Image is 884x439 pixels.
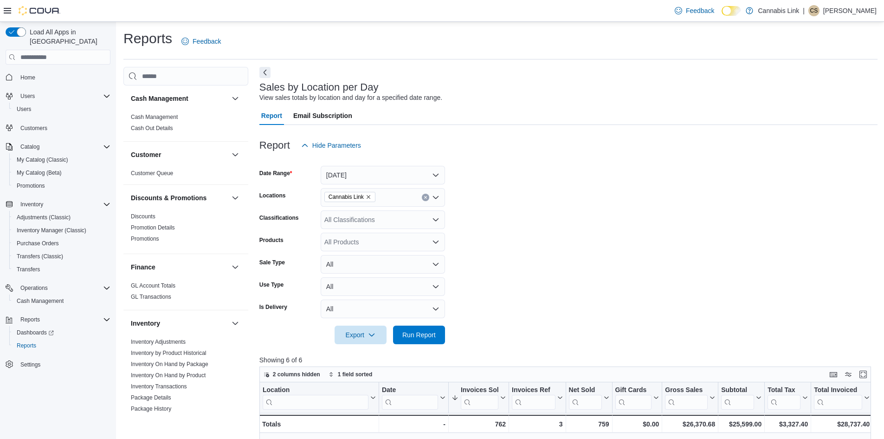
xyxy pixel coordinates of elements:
[273,371,320,378] span: 2 columns hidden
[13,238,110,249] span: Purchase Orders
[2,121,114,135] button: Customers
[422,194,429,201] button: Clear input
[13,225,110,236] span: Inventory Manager (Classic)
[9,250,114,263] button: Transfers (Classic)
[2,358,114,371] button: Settings
[721,386,761,410] button: Subtotal
[131,360,208,368] span: Inventory On Hand by Package
[230,192,241,203] button: Discounts & Promotions
[17,71,110,83] span: Home
[858,369,869,380] button: Enter fullscreen
[382,386,438,395] div: Date
[17,156,68,164] span: My Catalog (Classic)
[9,263,114,276] button: Transfers
[13,264,44,275] a: Transfers
[262,419,376,430] div: Totals
[131,372,206,379] a: Inventory On Hand by Product
[131,319,160,328] h3: Inventory
[13,225,90,236] a: Inventory Manager (Classic)
[131,338,186,346] span: Inventory Adjustments
[17,199,110,210] span: Inventory
[768,386,800,410] div: Total Tax
[512,419,562,430] div: 3
[366,194,371,200] button: Remove Cannabis Link from selection in this group
[131,350,206,356] a: Inventory by Product Historical
[9,237,114,250] button: Purchase Orders
[803,5,805,16] p: |
[461,386,498,410] div: Invoices Sold
[259,259,285,266] label: Sale Type
[321,300,445,318] button: All
[13,212,110,223] span: Adjustments (Classic)
[19,6,60,15] img: Cova
[123,211,248,254] div: Discounts & Promotions
[721,386,754,395] div: Subtotal
[17,314,44,325] button: Reports
[293,106,352,125] span: Email Subscription
[230,262,241,273] button: Finance
[17,342,36,349] span: Reports
[615,386,652,395] div: Gift Cards
[432,216,439,223] button: Open list of options
[814,419,870,430] div: $28,737.40
[259,192,286,199] label: Locations
[324,192,375,202] span: Cannabis Link
[263,386,368,410] div: Location
[665,386,708,395] div: Gross Sales
[131,406,171,412] a: Package History
[814,386,862,395] div: Total Invoiced
[230,318,241,329] button: Inventory
[193,37,221,46] span: Feedback
[131,372,206,379] span: Inventory On Hand by Product
[13,238,63,249] a: Purchase Orders
[568,386,601,410] div: Net Sold
[568,419,609,430] div: 759
[13,340,110,351] span: Reports
[131,94,188,103] h3: Cash Management
[2,282,114,295] button: Operations
[13,327,58,338] a: Dashboards
[123,280,248,310] div: Finance
[261,106,282,125] span: Report
[131,262,228,272] button: Finance
[13,295,67,307] a: Cash Management
[17,314,110,325] span: Reports
[131,383,187,390] span: Inventory Transactions
[823,5,877,16] p: [PERSON_NAME]
[131,224,175,231] a: Promotion Details
[230,93,241,104] button: Cash Management
[131,150,228,159] button: Customer
[6,66,110,395] nav: Complex example
[17,123,51,134] a: Customers
[9,166,114,179] button: My Catalog (Beta)
[814,386,870,410] button: Total Invoiced
[452,386,506,410] button: Invoices Sold
[340,326,381,344] span: Export
[259,214,299,222] label: Classifications
[131,114,178,120] a: Cash Management
[382,386,445,410] button: Date
[9,179,114,192] button: Promotions
[2,90,114,103] button: Users
[131,213,155,220] span: Discounts
[131,319,228,328] button: Inventory
[814,386,862,410] div: Total Invoiced
[721,419,761,430] div: $25,599.00
[13,264,110,275] span: Transfers
[17,297,64,305] span: Cash Management
[13,180,49,191] a: Promotions
[13,251,110,262] span: Transfers (Classic)
[131,383,187,390] a: Inventory Transactions
[13,295,110,307] span: Cash Management
[20,284,48,292] span: Operations
[17,282,110,294] span: Operations
[17,182,45,190] span: Promotions
[17,227,86,234] span: Inventory Manager (Classic)
[768,386,808,410] button: Total Tax
[9,211,114,224] button: Adjustments (Classic)
[17,72,39,83] a: Home
[131,236,159,242] a: Promotions
[665,386,715,410] button: Gross Sales
[17,266,40,273] span: Transfers
[461,386,498,395] div: Invoices Sold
